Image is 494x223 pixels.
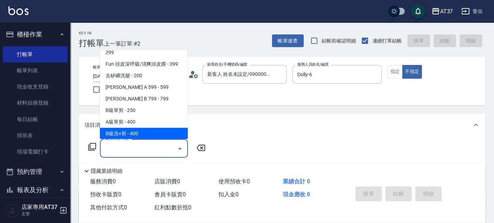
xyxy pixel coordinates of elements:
input: YYYY/MM/DD hh:mm [93,71,167,82]
span: 連續打單結帳 [372,37,402,45]
span: Fun 頭皮深呼吸/清爽頭皮膜 - 399 [100,58,188,70]
button: 不指定 [402,65,422,79]
span: [PERSON_NAME] B 799 - 799 [100,93,188,105]
a: 每日結帳 [3,111,68,127]
span: 去矽磷洗髮 - 200 [100,70,188,81]
span: 上一筆訂單:#2 [104,39,140,48]
button: 指定 [387,65,403,79]
span: B級單剪 - 250 [100,105,188,116]
a: 現場電腦打卡 [3,144,68,160]
button: Close [174,143,185,154]
span: 會員卡販賣 0 [154,191,186,198]
span: A級單剪 - 400 [100,116,188,128]
button: 登出 [458,5,486,18]
div: 項目消費 [79,114,486,136]
p: 主管 [21,211,57,217]
a: 現金收支登錄 [3,79,68,95]
span: 紅利點數折抵 0 [154,204,191,211]
h5: 店家專用AT37 [21,204,57,211]
img: Logo [8,6,28,15]
div: AT37 [440,7,453,16]
button: 櫃檯作業 [3,25,68,44]
label: 帳單日期 [93,65,108,70]
span: 扣入金 0 [218,191,239,198]
a: 打帳單 [3,46,68,63]
button: 帳單速查 [272,34,304,47]
h2: Key In [79,31,104,35]
p: 隱藏業績明細 [91,168,122,175]
span: 服務消費 0 [90,178,116,185]
h3: 打帳單 [79,38,104,48]
span: [PERSON_NAME] A 599 - 599 [100,81,188,93]
span: 業績合計 0 [283,178,310,185]
label: 服務人員姓名/編號 [297,62,328,67]
a: 帳單列表 [3,63,68,79]
label: 顧客姓名/手機號碼/編號 [207,62,247,67]
span: 其他付款方式 0 [90,204,127,211]
img: Person [6,203,20,217]
p: 項目消費 [84,122,106,129]
span: B級洗+剪 - 400 [100,128,188,139]
span: 現金應收 0 [283,191,310,198]
button: AT37 [429,4,456,19]
button: 報表及分析 [3,181,68,199]
button: 預約管理 [3,163,68,181]
a: 排班表 [3,127,68,144]
span: 店販消費 0 [154,178,180,185]
button: save [411,4,425,18]
span: 預收卡販賣 0 [90,191,121,198]
a: 材料自購登錄 [3,95,68,111]
span: 結帳前確認明細 [322,37,356,45]
span: 使用預收卡 0 [218,178,250,185]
